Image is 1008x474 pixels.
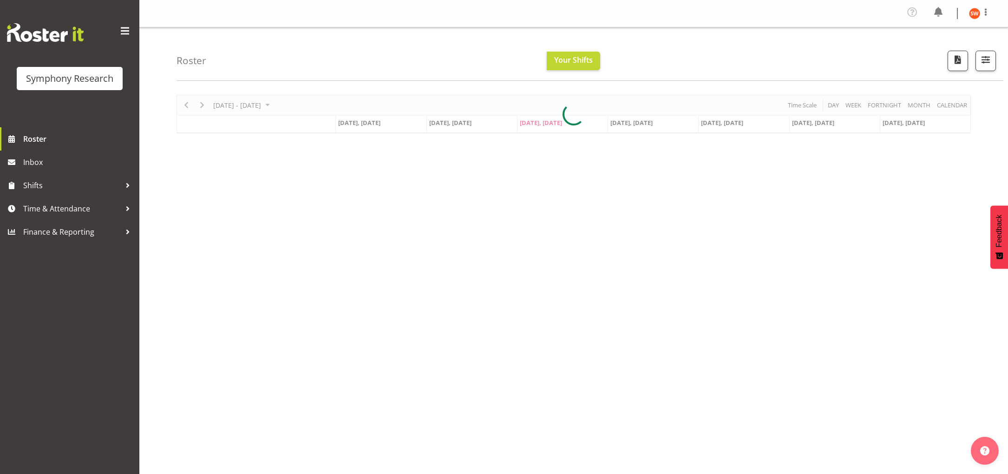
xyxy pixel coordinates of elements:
img: shannon-whelan11890.jpg [969,8,980,19]
span: Roster [23,132,135,146]
span: Feedback [995,215,1003,247]
button: Your Shifts [547,52,600,70]
button: Download a PDF of the roster according to the set date range. [948,51,968,71]
span: Your Shifts [554,55,593,65]
span: Shifts [23,178,121,192]
span: Inbox [23,155,135,169]
div: Symphony Research [26,72,113,86]
button: Feedback - Show survey [990,205,1008,269]
img: Rosterit website logo [7,23,84,42]
span: Time & Attendance [23,202,121,216]
button: Filter Shifts [975,51,996,71]
span: Finance & Reporting [23,225,121,239]
h4: Roster [177,55,206,66]
img: help-xxl-2.png [980,446,989,455]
